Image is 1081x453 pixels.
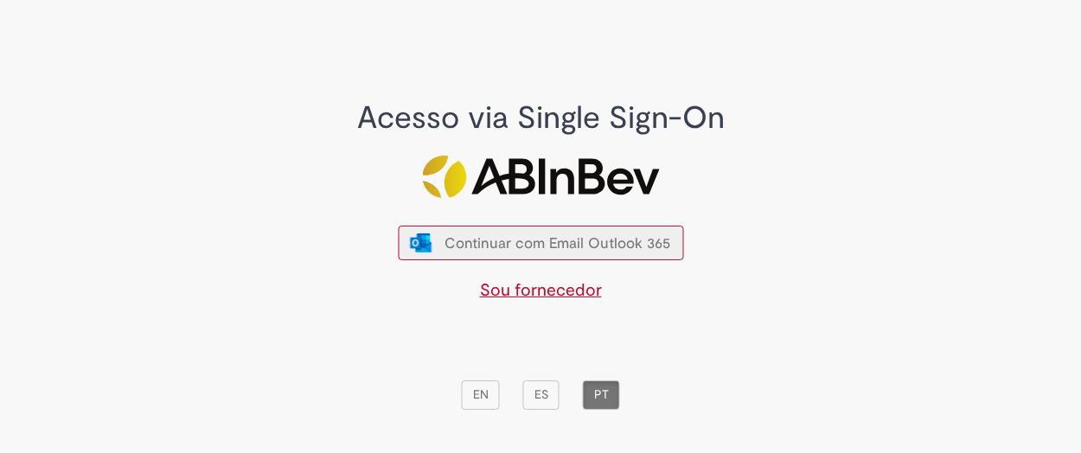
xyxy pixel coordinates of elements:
a: Sou fornecedor [480,279,602,301]
img: Logo ABInBev [422,156,659,198]
h1: Acesso via Single Sign-On [301,101,781,136]
span: Continuar com Email Outlook 365 [445,233,670,252]
button: ES [523,380,560,410]
img: ícone Azure/Microsoft 360 [409,233,433,252]
button: ícone Azure/Microsoft 360 Continuar com Email Outlook 365 [398,226,683,260]
button: PT [583,380,620,410]
button: EN [462,380,500,410]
